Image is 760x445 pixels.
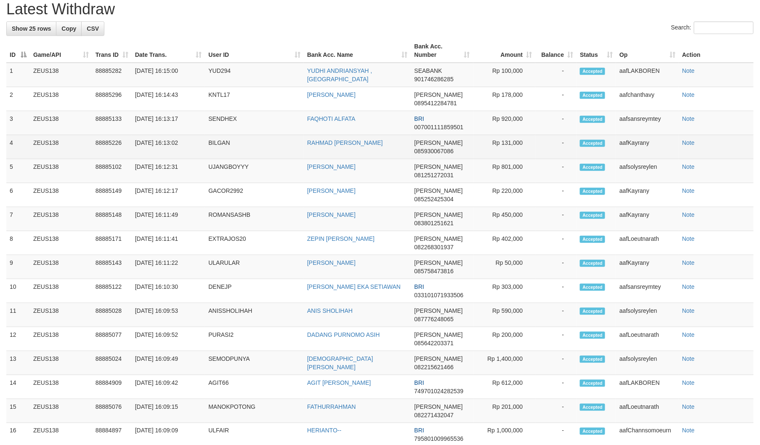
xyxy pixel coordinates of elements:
[535,327,577,351] td: -
[87,25,99,32] span: CSV
[682,163,695,170] a: Note
[132,111,205,135] td: [DATE] 16:13:17
[307,259,356,266] a: [PERSON_NAME]
[616,399,679,423] td: aafLoeutnarath
[92,375,132,399] td: 88884909
[307,331,380,338] a: DADANG PURNOMO ASIH
[415,268,454,274] span: Copy 085758473816 to clipboard
[30,135,92,159] td: ZEUS138
[6,1,754,18] h1: Latest Withdraw
[694,21,754,34] input: Search:
[580,356,605,363] span: Accepted
[307,67,372,83] a: YUDHI ANDRIANSYAH , [GEOGRAPHIC_DATA]
[473,39,536,63] th: Amount: activate to sort column ascending
[81,21,104,36] a: CSV
[205,327,304,351] td: PURASI2
[30,39,92,63] th: Game/API: activate to sort column ascending
[415,244,454,250] span: Copy 082268301937 to clipboard
[132,159,205,183] td: [DATE] 16:12:31
[580,308,605,315] span: Accepted
[205,207,304,231] td: ROMANSASHB
[415,124,464,131] span: Copy 007001111859501 to clipboard
[205,183,304,207] td: GACOR2992
[205,231,304,255] td: EXTRAJOS20
[6,87,30,111] td: 2
[535,207,577,231] td: -
[205,63,304,87] td: YUD294
[616,39,679,63] th: Op: activate to sort column ascending
[415,76,454,83] span: Copy 901746286285 to clipboard
[205,279,304,303] td: DENEJP
[616,255,679,279] td: aafKayrany
[132,207,205,231] td: [DATE] 16:11:49
[92,351,132,375] td: 88885024
[580,92,605,99] span: Accepted
[682,427,695,434] a: Note
[682,259,695,266] a: Note
[682,355,695,362] a: Note
[415,91,463,98] span: [PERSON_NAME]
[6,255,30,279] td: 9
[92,159,132,183] td: 88885102
[580,284,605,291] span: Accepted
[682,307,695,314] a: Note
[535,159,577,183] td: -
[682,331,695,338] a: Note
[535,399,577,423] td: -
[415,196,454,203] span: Copy 085252425304 to clipboard
[616,183,679,207] td: aafKayrany
[6,183,30,207] td: 6
[415,283,424,290] span: BRI
[535,303,577,327] td: -
[473,159,536,183] td: Rp 801,000
[56,21,82,36] a: Copy
[580,116,605,123] span: Accepted
[6,327,30,351] td: 12
[415,259,463,266] span: [PERSON_NAME]
[6,159,30,183] td: 5
[30,279,92,303] td: ZEUS138
[580,164,605,171] span: Accepted
[682,211,695,218] a: Note
[30,351,92,375] td: ZEUS138
[415,379,424,386] span: BRI
[415,355,463,362] span: [PERSON_NAME]
[6,303,30,327] td: 11
[616,375,679,399] td: aafLAKBOREN
[415,115,424,122] span: BRI
[473,63,536,87] td: Rp 100,000
[6,39,30,63] th: ID: activate to sort column descending
[415,307,463,314] span: [PERSON_NAME]
[616,327,679,351] td: aafLoeutnarath
[6,399,30,423] td: 15
[30,327,92,351] td: ZEUS138
[205,159,304,183] td: UJANGBOYYY
[616,231,679,255] td: aafLoeutnarath
[535,375,577,399] td: -
[12,25,51,32] span: Show 25 rows
[580,68,605,75] span: Accepted
[682,187,695,194] a: Note
[205,135,304,159] td: BILGAN
[473,399,536,423] td: Rp 201,000
[307,163,356,170] a: [PERSON_NAME]
[205,399,304,423] td: MANOKPOTONG
[92,399,132,423] td: 88885076
[92,207,132,231] td: 88885148
[415,220,454,226] span: Copy 083801251621 to clipboard
[415,427,424,434] span: BRI
[307,307,353,314] a: ANIS SHOLIHAH
[415,235,463,242] span: [PERSON_NAME]
[6,207,30,231] td: 7
[535,111,577,135] td: -
[535,279,577,303] td: -
[415,100,457,107] span: Copy 0895412284781 to clipboard
[473,207,536,231] td: Rp 450,000
[473,351,536,375] td: Rp 1,400,000
[132,303,205,327] td: [DATE] 16:09:53
[307,355,373,370] a: [DEMOGRAPHIC_DATA][PERSON_NAME]
[473,255,536,279] td: Rp 50,000
[205,255,304,279] td: ULARULAR
[132,135,205,159] td: [DATE] 16:13:02
[415,139,463,146] span: [PERSON_NAME]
